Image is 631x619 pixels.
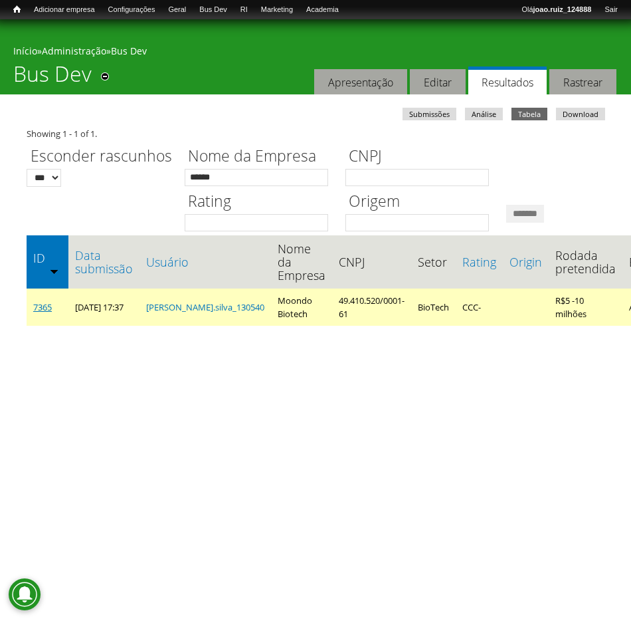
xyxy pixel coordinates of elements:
[332,235,411,289] th: CNPJ
[511,108,547,120] a: Tabela
[13,45,37,57] a: Início
[33,301,52,313] a: 7365
[465,108,503,120] a: Análise
[549,289,622,326] td: R$5 -10 milhões
[185,190,337,214] label: Rating
[533,5,592,13] strong: joao.ruiz_124888
[13,61,92,94] h1: Bus Dev
[411,289,456,326] td: BioTech
[556,108,605,120] a: Download
[33,251,62,265] a: ID
[13,45,618,61] div: » »
[456,289,503,326] td: CCC-
[68,289,139,326] td: [DATE] 17:37
[549,235,622,289] th: Rodada pretendida
[300,3,345,17] a: Academia
[146,255,264,269] a: Usuário
[102,3,162,17] a: Configurações
[75,249,133,275] a: Data submissão
[509,255,542,269] a: Origin
[7,3,27,16] a: Início
[271,235,332,289] th: Nome da Empresa
[234,3,254,17] a: RI
[161,3,193,17] a: Geral
[271,289,332,326] td: Moondo Biotech
[50,267,58,275] img: ordem crescente
[598,3,624,17] a: Sair
[193,3,234,17] a: Bus Dev
[27,3,102,17] a: Adicionar empresa
[549,69,616,95] a: Rastrear
[410,69,466,95] a: Editar
[42,45,106,57] a: Administração
[254,3,300,17] a: Marketing
[468,66,547,95] a: Resultados
[345,190,497,214] label: Origem
[146,301,264,313] a: [PERSON_NAME].silva_130540
[13,5,21,14] span: Início
[27,145,176,169] label: Esconder rascunhos
[411,235,456,289] th: Setor
[27,127,604,140] div: Showing 1 - 1 of 1.
[403,108,456,120] a: Submissões
[111,45,147,57] a: Bus Dev
[314,69,407,95] a: Apresentação
[515,3,598,17] a: Olájoao.ruiz_124888
[462,255,496,269] a: Rating
[345,145,497,169] label: CNPJ
[185,145,337,169] label: Nome da Empresa
[332,289,411,326] td: 49.410.520/0001-61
